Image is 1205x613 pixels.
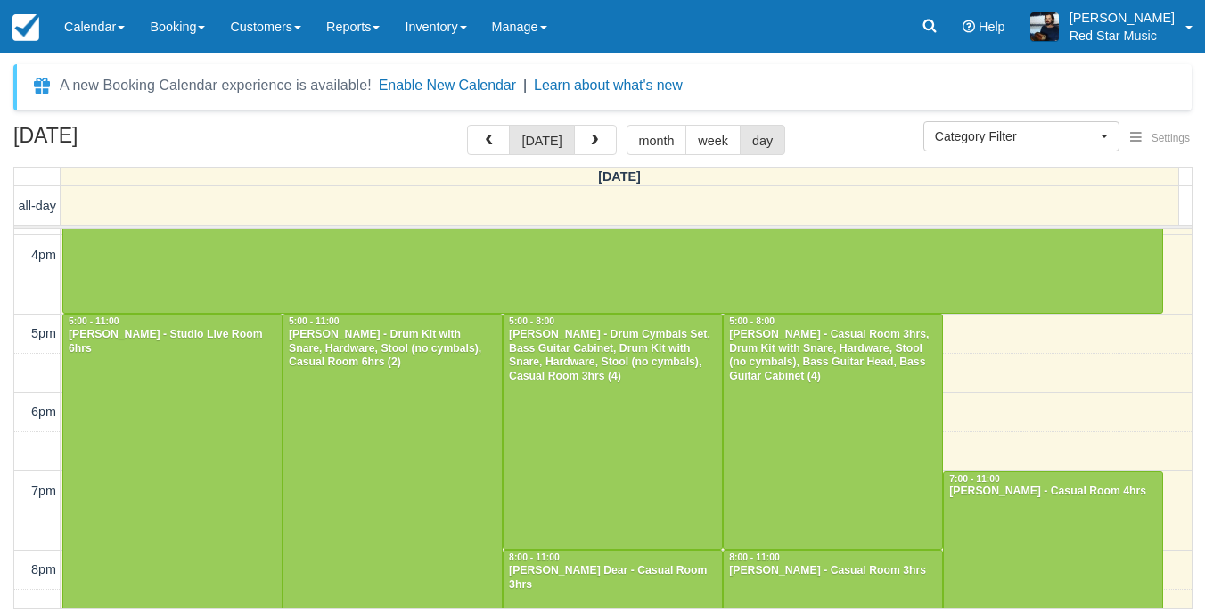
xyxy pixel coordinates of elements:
[31,248,56,262] span: 4pm
[728,564,938,578] div: [PERSON_NAME] - Casual Room 3hrs
[508,564,717,593] div: [PERSON_NAME] Dear - Casual Room 3hrs
[509,316,554,326] span: 5:00 - 8:00
[1152,132,1190,144] span: Settings
[31,405,56,419] span: 6pm
[723,314,943,550] a: 5:00 - 8:00[PERSON_NAME] - Casual Room 3hrs, Drum Kit with Snare, Hardware, Stool (no cymbals), B...
[935,127,1096,145] span: Category Filter
[729,316,775,326] span: 5:00 - 8:00
[948,485,1158,499] div: [PERSON_NAME] - Casual Room 4hrs
[509,552,560,562] span: 8:00 - 11:00
[289,316,340,326] span: 5:00 - 11:00
[923,121,1119,151] button: Category Filter
[69,316,119,326] span: 5:00 - 11:00
[949,474,1000,484] span: 7:00 - 11:00
[1070,27,1175,45] p: Red Star Music
[12,14,39,41] img: checkfront-main-nav-mini-logo.png
[379,77,516,94] button: Enable New Calendar
[729,552,780,562] span: 8:00 - 11:00
[1119,126,1201,151] button: Settings
[503,314,723,550] a: 5:00 - 8:00[PERSON_NAME] - Drum Cymbals Set, Bass Guitar Cabinet, Drum Kit with Snare, Hardware, ...
[31,326,56,340] span: 5pm
[288,328,497,371] div: [PERSON_NAME] - Drum Kit with Snare, Hardware, Stool (no cymbals), Casual Room 6hrs (2)
[740,125,785,155] button: day
[534,78,683,93] a: Learn about what's new
[1070,9,1175,27] p: [PERSON_NAME]
[13,125,239,158] h2: [DATE]
[31,484,56,498] span: 7pm
[685,125,741,155] button: week
[963,20,975,33] i: Help
[509,125,574,155] button: [DATE]
[523,78,527,93] span: |
[60,75,372,96] div: A new Booking Calendar experience is available!
[19,199,56,213] span: all-day
[1030,12,1059,41] img: A1
[598,169,641,184] span: [DATE]
[31,562,56,576] span: 8pm
[979,20,1005,34] span: Help
[627,125,687,155] button: month
[508,328,717,385] div: [PERSON_NAME] - Drum Cymbals Set, Bass Guitar Cabinet, Drum Kit with Snare, Hardware, Stool (no c...
[728,328,938,385] div: [PERSON_NAME] - Casual Room 3hrs, Drum Kit with Snare, Hardware, Stool (no cymbals), Bass Guitar ...
[68,328,277,356] div: [PERSON_NAME] - Studio Live Room 6hrs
